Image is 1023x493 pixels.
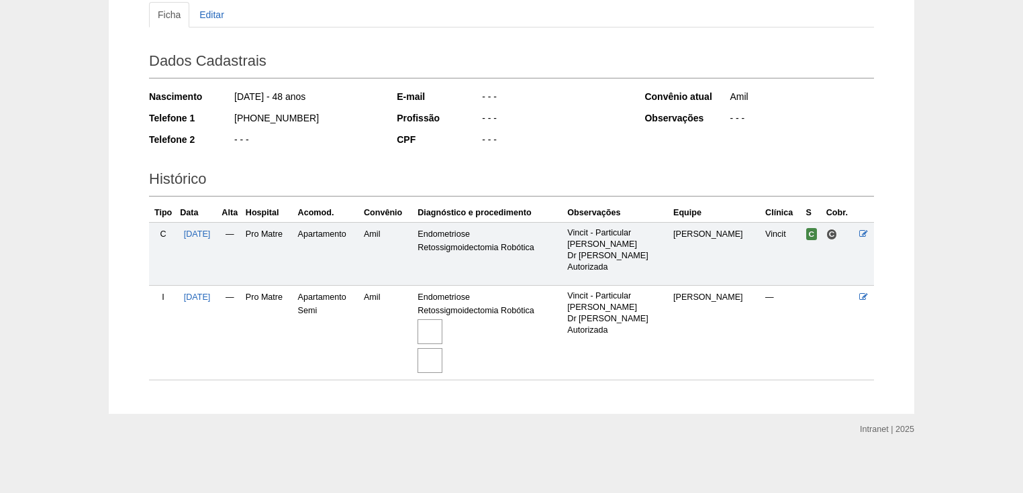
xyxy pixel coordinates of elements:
h2: Histórico [149,166,874,197]
a: [DATE] [184,229,211,239]
div: Observações [644,111,728,125]
th: Data [177,203,217,223]
th: Cobr. [824,203,857,223]
td: Apartamento Semi [295,286,361,380]
div: [PHONE_NUMBER] [233,111,379,128]
div: - - - [481,90,626,107]
a: [DATE] [184,292,211,302]
td: — [217,222,243,285]
div: C [152,227,175,241]
div: Amil [728,90,874,107]
a: Editar [191,2,233,28]
th: Convênio [361,203,415,223]
div: Nascimento [149,90,233,103]
td: Endometriose Retossigmoidectomia Robótica [415,222,565,285]
td: Amil [361,222,415,285]
div: [DATE] - 48 anos [233,90,379,107]
th: Alta [217,203,243,223]
p: Vincit - Particular [PERSON_NAME] Dr [PERSON_NAME] Autorizada [567,290,668,336]
td: Endometriose Retossigmoidectomia Robótica [415,286,565,380]
div: E-mail [397,90,481,103]
div: Profissão [397,111,481,125]
span: Consultório [826,229,838,240]
th: S [803,203,824,223]
td: Pro Matre [243,222,295,285]
div: Telefone 1 [149,111,233,125]
th: Acomod. [295,203,361,223]
th: Observações [565,203,671,223]
div: CPF [397,133,481,146]
th: Equipe [671,203,763,223]
h2: Dados Cadastrais [149,48,874,78]
td: Amil [361,286,415,380]
span: Confirmada [806,228,818,240]
div: Telefone 2 [149,133,233,146]
td: Vincit [763,222,803,285]
th: Diagnóstico e procedimento [415,203,565,223]
div: - - - [233,133,379,150]
a: Ficha [149,2,189,28]
th: Clínica [763,203,803,223]
div: - - - [481,111,626,128]
td: — [763,286,803,380]
div: Convênio atual [644,90,728,103]
th: Tipo [149,203,177,223]
div: - - - [728,111,874,128]
td: Apartamento [295,222,361,285]
div: - - - [481,133,626,150]
th: Hospital [243,203,295,223]
p: Vincit - Particular [PERSON_NAME] Dr [PERSON_NAME] Autorizada [567,227,668,273]
td: [PERSON_NAME] [671,286,763,380]
td: [PERSON_NAME] [671,222,763,285]
td: — [217,286,243,380]
div: Intranet | 2025 [860,423,914,436]
td: Pro Matre [243,286,295,380]
div: I [152,290,175,304]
